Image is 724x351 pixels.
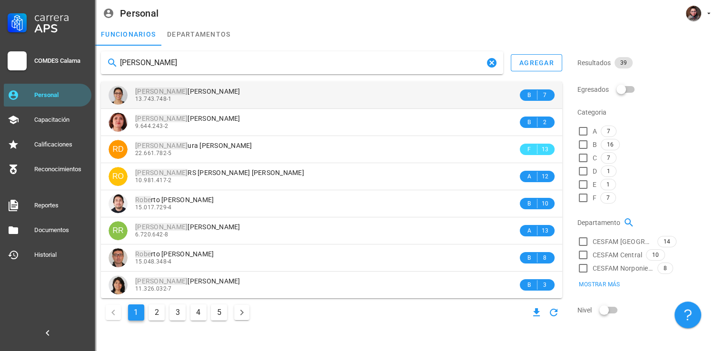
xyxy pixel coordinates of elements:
button: Ir a la página 5 [211,304,227,321]
div: Calificaciones [34,141,88,148]
span: 6.720.642-8 [135,231,168,238]
a: funcionarios [95,23,161,46]
span: [PERSON_NAME] [135,277,240,285]
span: 7 [607,126,610,136]
button: Clear [486,57,497,68]
span: 7 [606,193,610,203]
span: 22.661.782-5 [135,150,172,156]
div: APS [34,23,88,34]
div: COMDES Calama [34,57,88,65]
div: avatar [109,113,128,132]
span: 1 [606,179,610,190]
span: 7 [541,90,549,100]
span: A [526,172,533,181]
span: D [593,166,597,176]
a: Calificaciones [4,133,91,156]
span: RR [112,221,123,240]
a: Capacitación [4,108,91,131]
span: 8 [541,253,549,263]
span: [PERSON_NAME] [135,88,240,95]
div: Nivel [577,299,718,322]
div: Personal [34,91,88,99]
button: agregar [511,54,562,71]
mark: [PERSON_NAME] [135,223,188,231]
button: Ir a la página 4 [190,304,207,321]
div: Reconocimientos [34,166,88,173]
button: Mostrar más [573,278,626,291]
div: avatar [109,248,128,267]
span: ura [PERSON_NAME] [135,142,252,149]
mark: [PERSON_NAME] [135,169,188,176]
span: 15.048.348-4 [135,258,172,265]
span: [PERSON_NAME] [135,223,240,231]
span: B [526,90,533,100]
span: 1 [607,166,610,176]
div: avatar [109,167,128,186]
div: Personal [120,8,159,19]
span: E [593,180,596,189]
mark: [PERSON_NAME] [135,277,188,285]
div: avatar [109,221,128,240]
span: [PERSON_NAME] [135,115,240,122]
div: agregar [519,59,554,67]
div: avatar [109,86,128,105]
a: Documentos [4,219,91,242]
div: Historial [34,251,88,259]
div: Documentos [34,226,88,234]
mark: Robe [135,250,151,258]
span: 2 [541,117,549,127]
div: avatar [109,194,128,213]
span: rto [PERSON_NAME] [135,250,214,258]
div: avatar [109,275,128,294]
span: 14 [664,236,670,247]
nav: Navegación de paginación [101,302,254,323]
button: Página siguiente [234,305,249,320]
a: Historial [4,244,91,266]
div: Reportes [34,202,88,209]
a: Reportes [4,194,91,217]
div: avatar [686,6,701,21]
span: CESFAM Central [593,250,643,260]
span: F [526,145,533,154]
span: C [593,153,597,163]
mark: [PERSON_NAME] [135,142,188,149]
span: 13 [541,226,549,235]
span: 3 [541,280,549,290]
span: 9.644.243-2 [135,123,168,129]
a: departamentos [161,23,236,46]
span: 13.743.748-1 [135,96,172,102]
button: Página actual, página 1 [128,304,144,321]
span: rto [PERSON_NAME] [135,196,214,204]
a: Personal [4,84,91,107]
span: B [526,199,533,208]
span: 10 [652,250,659,260]
div: Capacitación [34,116,88,124]
span: 11.326.032-7 [135,285,172,292]
span: RO [112,167,124,186]
button: Ir a la página 2 [149,304,165,321]
span: 12 [541,172,549,181]
div: Egresados [577,78,718,101]
span: RD [112,140,123,159]
span: A [593,127,597,136]
span: 15.017.729-4 [135,204,172,211]
span: 16 [607,139,614,150]
mark: [PERSON_NAME] [135,115,188,122]
span: 13 [541,145,549,154]
mark: [PERSON_NAME] [135,88,188,95]
a: Reconocimientos [4,158,91,181]
span: 8 [664,263,667,273]
span: B [526,280,533,290]
span: B [526,253,533,263]
span: A [526,226,533,235]
div: Categoria [577,101,718,124]
span: F [593,193,596,203]
span: B [593,140,597,149]
span: 10.981.417-2 [135,177,172,184]
div: Departamento [577,211,718,234]
span: RS [PERSON_NAME] [PERSON_NAME] [135,169,304,176]
div: avatar [109,140,128,159]
button: Ir a la página 3 [169,304,186,321]
span: 39 [620,57,627,68]
span: CESFAM [GEOGRAPHIC_DATA] [593,237,654,246]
